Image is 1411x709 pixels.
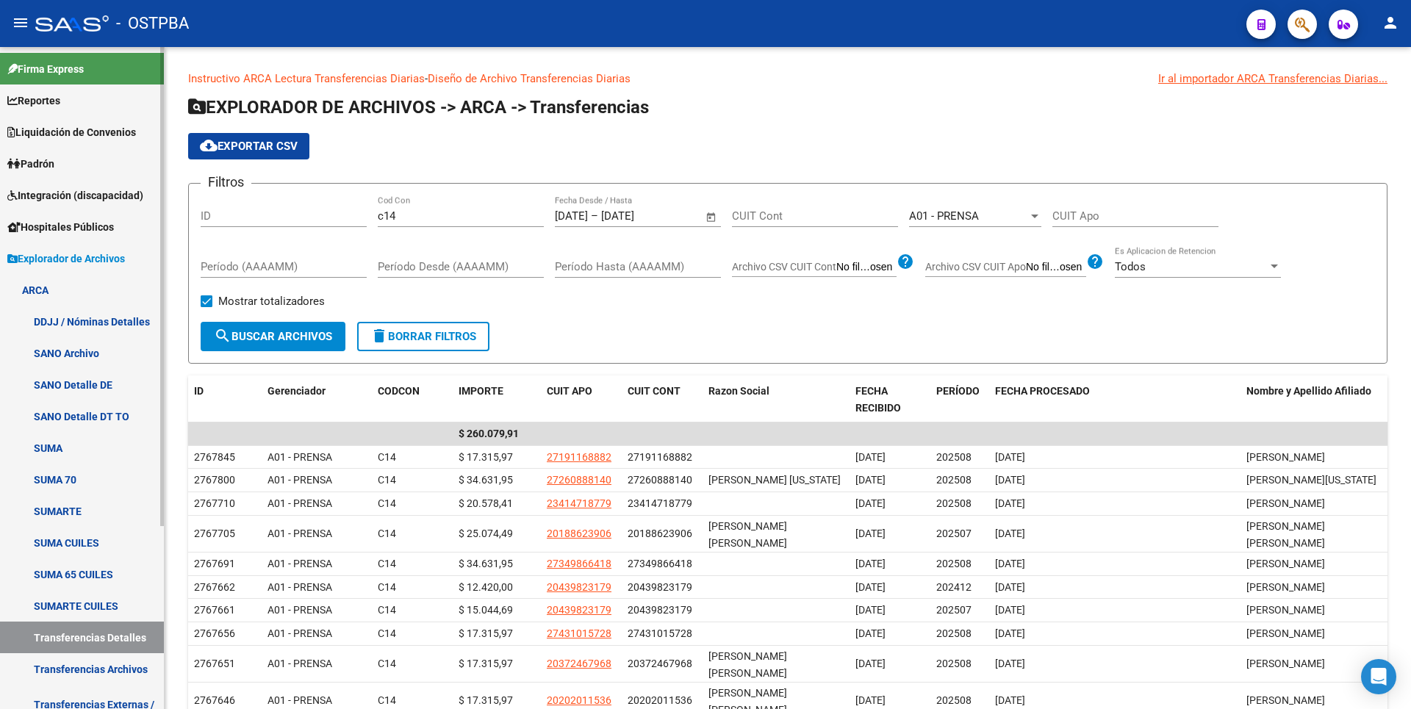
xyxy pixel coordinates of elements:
datatable-header-cell: IMPORTE [453,375,541,424]
div: 20372467968 [628,655,692,672]
span: [DATE] [995,694,1025,706]
span: C14 [378,474,396,486]
span: $ 17.315,97 [459,627,513,639]
span: Reportes [7,93,60,109]
span: [DATE] [855,474,886,486]
span: 202508 [936,497,972,509]
span: A01 - PRENSA [268,627,332,639]
datatable-header-cell: ID [188,375,262,424]
span: [DATE] [995,451,1025,463]
span: 27260888140 [547,474,611,486]
span: C14 [378,581,396,593]
span: 202508 [936,474,972,486]
span: [PERSON_NAME] [1246,604,1325,616]
span: [DATE] [855,497,886,509]
span: 202412 [936,581,972,593]
span: C14 [378,694,396,706]
span: $ 12.420,00 [459,581,513,593]
span: 20372467968 [547,658,611,669]
span: Firma Express [7,61,84,77]
span: Archivo CSV CUIT Apo [925,261,1026,273]
span: [DATE] [855,558,886,569]
span: [PERSON_NAME] [PERSON_NAME] [708,650,787,679]
input: Start date [555,209,588,223]
span: [DATE] [855,528,886,539]
span: 202508 [936,694,972,706]
span: 20188623906 [547,528,611,539]
span: 2767651 [194,658,235,669]
div: Open Intercom Messenger [1361,659,1396,694]
datatable-header-cell: Nombre y Apellido Afiliado [1241,375,1387,424]
div: 20202011536 [628,692,692,709]
span: [PERSON_NAME] [PERSON_NAME] [708,520,787,549]
span: Exportar CSV [200,140,298,153]
span: 202508 [936,627,972,639]
div: 20188623906 [628,525,692,542]
span: [DATE] [855,604,886,616]
mat-icon: help [897,253,914,270]
datatable-header-cell: CUIT APO [541,375,622,424]
div: 20439823179 [628,602,692,619]
span: - OSTPBA [116,7,189,40]
mat-icon: person [1382,14,1399,32]
datatable-header-cell: Razon Social [703,375,850,424]
mat-icon: help [1086,253,1104,270]
datatable-header-cell: CODCON [372,375,423,424]
span: $ 34.631,95 [459,474,513,486]
button: Open calendar [703,209,720,226]
span: Borrar Filtros [370,330,476,343]
div: 27191168882 [628,449,692,466]
button: Exportar CSV [188,133,309,159]
span: Archivo CSV CUIT Cont [732,261,836,273]
span: Explorador de Archivos [7,251,125,267]
span: $ 20.578,41 [459,497,513,509]
datatable-header-cell: FECHA PROCESADO [989,375,1241,424]
span: A01 - PRENSA [268,581,332,593]
span: [DATE] [995,474,1025,486]
span: 20439823179 [547,581,611,593]
span: C14 [378,658,396,669]
span: 2767662 [194,581,235,593]
span: PERÍODO [936,385,980,397]
span: 20439823179 [547,604,611,616]
span: IMPORTE [459,385,503,397]
span: $ 15.044,69 [459,604,513,616]
span: Hospitales Públicos [7,219,114,235]
span: 2767656 [194,627,235,639]
span: 2767710 [194,497,235,509]
span: Gerenciador [268,385,326,397]
mat-icon: delete [370,327,388,345]
span: A01 - PRENSA [268,604,332,616]
span: $ 34.631,95 [459,558,513,569]
span: – [591,209,598,223]
span: 202507 [936,604,972,616]
a: Instructivo ARCA Lectura Transferencias Diarias [188,72,425,85]
span: 2767661 [194,604,235,616]
span: C14 [378,604,396,616]
span: [DATE] [855,451,886,463]
span: C14 [378,528,396,539]
mat-icon: search [214,327,231,345]
span: $ 260.079,91 [459,428,519,439]
span: [DATE] [995,627,1025,639]
span: C14 [378,497,396,509]
span: [PERSON_NAME][US_STATE] [1246,474,1376,486]
div: 23414718779 [628,495,692,512]
span: $ 25.074,49 [459,528,513,539]
span: [DATE] [995,558,1025,569]
datatable-header-cell: FECHA RECIBIDO [850,375,930,424]
span: 27191168882 [547,451,611,463]
span: CODCON [378,385,420,397]
datatable-header-cell: CUIT CONT [622,375,703,424]
span: [DATE] [855,694,886,706]
p: - [188,71,1387,87]
span: A01 - PRENSA [268,451,332,463]
span: $ 17.315,97 [459,694,513,706]
span: FECHA PROCESADO [995,385,1090,397]
span: [PERSON_NAME] [US_STATE] [708,474,841,486]
span: 202508 [936,451,972,463]
span: A01 - PRENSA [268,474,332,486]
datatable-header-cell: Gerenciador [262,375,372,424]
span: 202508 [936,658,972,669]
div: 20439823179 [628,579,692,596]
